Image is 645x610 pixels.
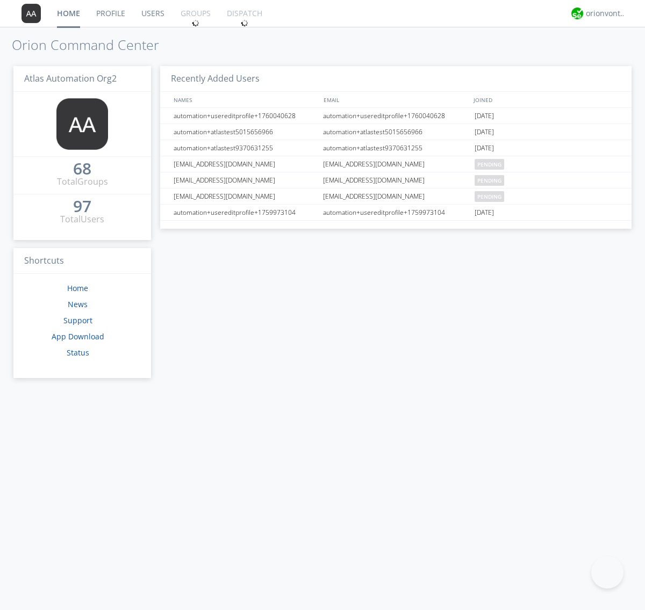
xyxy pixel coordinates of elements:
span: [DATE] [475,124,494,140]
div: 68 [73,163,91,174]
img: 29d36aed6fa347d5a1537e7736e6aa13 [571,8,583,19]
a: automation+usereditprofile+1759973104automation+usereditprofile+1759973104[DATE] [160,205,632,221]
div: [EMAIL_ADDRESS][DOMAIN_NAME] [171,156,320,172]
a: Support [63,315,92,325]
a: automation+atlastest9370631255automation+atlastest9370631255[DATE] [160,140,632,156]
span: pending [475,191,504,202]
div: Total Groups [57,176,108,188]
img: 373638.png [21,4,41,23]
div: NAMES [171,92,318,107]
div: EMAIL [321,92,471,107]
div: [EMAIL_ADDRESS][DOMAIN_NAME] [320,188,472,204]
span: Atlas Automation Org2 [24,72,117,84]
a: Status [67,347,89,358]
a: automation+atlastest5015656966automation+atlastest5015656966[DATE] [160,124,632,140]
div: automation+atlastest9370631255 [320,140,472,156]
a: [EMAIL_ADDRESS][DOMAIN_NAME][EMAIL_ADDRESS][DOMAIN_NAME]pending [160,172,632,188]
a: [EMAIL_ADDRESS][DOMAIN_NAME][EMAIL_ADDRESS][DOMAIN_NAME]pending [160,156,632,172]
img: spin.svg [241,19,248,27]
div: 97 [73,201,91,212]
h3: Recently Added Users [160,66,632,92]
span: [DATE] [475,140,494,156]
div: orionvontas+atlas+automation+org2 [586,8,626,19]
a: automation+usereditprofile+1760040628automation+usereditprofile+1760040628[DATE] [160,108,632,124]
div: automation+usereditprofile+1759973104 [171,205,320,220]
div: automation+atlastest9370631255 [171,140,320,156]
img: 373638.png [56,98,108,150]
a: News [68,299,88,309]
div: automation+atlastest5015656966 [171,124,320,140]
img: spin.svg [192,19,199,27]
span: [DATE] [475,108,494,124]
div: [EMAIL_ADDRESS][DOMAIN_NAME] [171,172,320,188]
a: 68 [73,163,91,176]
div: automation+atlastest5015656966 [320,124,472,140]
a: 97 [73,201,91,213]
div: [EMAIL_ADDRESS][DOMAIN_NAME] [320,156,472,172]
div: JOINED [471,92,621,107]
div: Total Users [60,213,104,226]
div: automation+usereditprofile+1759973104 [320,205,472,220]
a: [EMAIL_ADDRESS][DOMAIN_NAME][EMAIL_ADDRESS][DOMAIN_NAME]pending [160,188,632,205]
iframe: Toggle Customer Support [591,556,623,589]
div: automation+usereditprofile+1760040628 [171,108,320,124]
div: [EMAIL_ADDRESS][DOMAIN_NAME] [320,172,472,188]
span: pending [475,159,504,170]
div: [EMAIL_ADDRESS][DOMAIN_NAME] [171,188,320,204]
a: Home [67,283,88,293]
div: automation+usereditprofile+1760040628 [320,108,472,124]
span: pending [475,175,504,186]
a: App Download [52,331,104,342]
h3: Shortcuts [13,248,151,274]
span: [DATE] [475,205,494,221]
